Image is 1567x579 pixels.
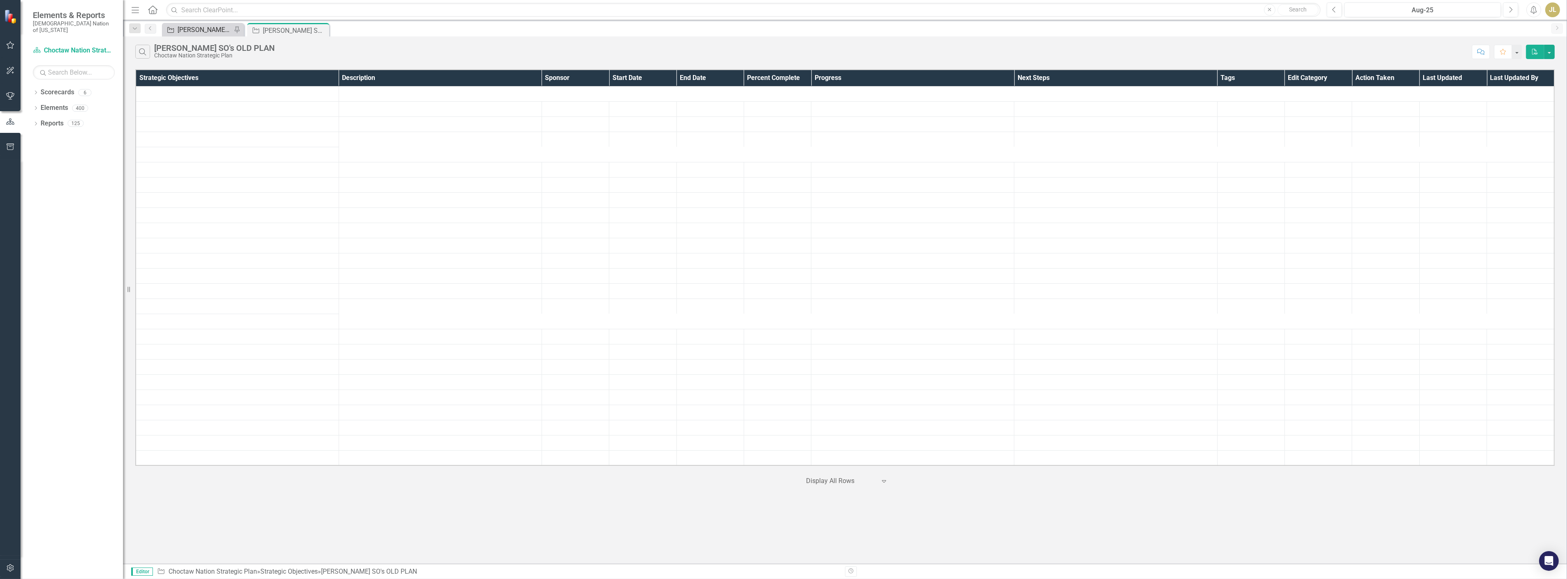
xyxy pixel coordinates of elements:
small: [DEMOGRAPHIC_DATA] Nation of [US_STATE] [33,20,115,34]
button: Aug-25 [1344,2,1501,17]
div: 125 [68,120,84,127]
button: Search [1278,4,1319,16]
span: Elements & Reports [33,10,115,20]
div: Open Intercom Messenger [1539,551,1559,571]
span: Search [1289,6,1307,13]
div: » » [157,567,839,577]
div: 6 [78,89,91,96]
input: Search Below... [33,65,115,80]
div: Choctaw Nation Strategic Plan [154,52,275,59]
a: Choctaw Nation Strategic Plan [33,46,115,55]
div: [PERSON_NAME] SOs [178,25,232,35]
img: ClearPoint Strategy [4,9,18,23]
input: Search ClearPoint... [166,3,1321,17]
a: [PERSON_NAME] SOs [164,25,232,35]
a: Strategic Objectives [260,568,318,575]
div: [PERSON_NAME] SO's OLD PLAN [263,25,327,36]
div: [PERSON_NAME] SO's OLD PLAN [154,43,275,52]
a: Choctaw Nation Strategic Plan [169,568,257,575]
div: 400 [72,105,88,112]
button: JL [1545,2,1560,17]
a: Reports [41,119,64,128]
span: Editor [131,568,153,576]
a: Elements [41,103,68,113]
div: Aug-25 [1347,5,1498,15]
a: Scorecards [41,88,74,97]
div: [PERSON_NAME] SO's OLD PLAN [321,568,417,575]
